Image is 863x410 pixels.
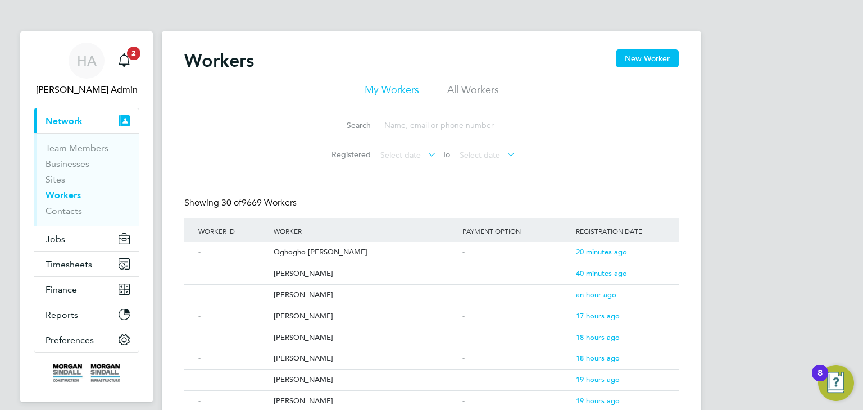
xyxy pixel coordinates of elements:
[379,115,543,136] input: Name, email or phone number
[34,108,139,133] button: Network
[34,226,139,251] button: Jobs
[184,197,299,209] div: Showing
[576,332,620,342] span: 18 hours ago
[127,47,140,60] span: 2
[380,150,421,160] span: Select date
[817,373,823,388] div: 8
[365,83,419,103] li: My Workers
[576,353,620,363] span: 18 hours ago
[460,285,573,306] div: -
[46,206,82,216] a: Contacts
[20,31,153,402] nav: Main navigation
[271,285,460,306] div: [PERSON_NAME]
[34,252,139,276] button: Timesheets
[221,197,242,208] span: 30 of
[271,242,460,263] div: Oghogho [PERSON_NAME]
[196,285,271,306] div: -
[271,348,460,369] div: [PERSON_NAME]
[196,370,271,390] div: -
[34,327,139,352] button: Preferences
[196,327,667,336] a: -[PERSON_NAME]-18 hours ago
[576,247,627,257] span: 20 minutes ago
[196,306,271,327] div: -
[196,348,667,357] a: -[PERSON_NAME]-18 hours ago
[196,327,271,348] div: -
[113,43,135,79] a: 2
[34,83,139,97] span: Hays Admin
[447,83,499,103] li: All Workers
[196,242,667,251] a: -Oghogho [PERSON_NAME]-20 minutes ago
[320,149,371,160] label: Registered
[271,306,460,327] div: [PERSON_NAME]
[46,116,83,126] span: Network
[46,234,65,244] span: Jobs
[46,309,78,320] span: Reports
[53,364,120,382] img: morgansindall-logo-retina.png
[46,190,81,201] a: Workers
[320,120,371,130] label: Search
[576,268,627,278] span: 40 minutes ago
[34,364,139,382] a: Go to home page
[196,306,667,315] a: -[PERSON_NAME]-17 hours ago
[818,365,854,401] button: Open Resource Center, 8 new notifications
[271,370,460,390] div: [PERSON_NAME]
[46,259,92,270] span: Timesheets
[573,218,667,244] div: Registration Date
[460,370,573,390] div: -
[460,327,573,348] div: -
[460,218,573,244] div: Payment Option
[46,335,94,345] span: Preferences
[184,49,254,72] h2: Workers
[196,348,271,369] div: -
[196,242,271,263] div: -
[271,218,460,244] div: Worker
[34,43,139,97] a: HA[PERSON_NAME] Admin
[576,290,616,299] span: an hour ago
[460,348,573,369] div: -
[439,147,453,162] span: To
[34,133,139,226] div: Network
[196,218,271,244] div: Worker ID
[271,263,460,284] div: [PERSON_NAME]
[221,197,297,208] span: 9669 Workers
[576,396,620,406] span: 19 hours ago
[460,242,573,263] div: -
[460,263,573,284] div: -
[196,263,667,272] a: -[PERSON_NAME]-40 minutes ago
[46,143,108,153] a: Team Members
[46,158,89,169] a: Businesses
[460,306,573,327] div: -
[460,150,500,160] span: Select date
[34,277,139,302] button: Finance
[77,53,97,68] span: HA
[271,327,460,348] div: [PERSON_NAME]
[196,369,667,379] a: -[PERSON_NAME]-19 hours ago
[46,284,77,295] span: Finance
[616,49,679,67] button: New Worker
[196,263,271,284] div: -
[34,302,139,327] button: Reports
[576,311,620,321] span: 17 hours ago
[46,174,65,185] a: Sites
[196,284,667,294] a: -[PERSON_NAME]-an hour ago
[576,375,620,384] span: 19 hours ago
[196,390,667,400] a: -[PERSON_NAME]-19 hours ago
